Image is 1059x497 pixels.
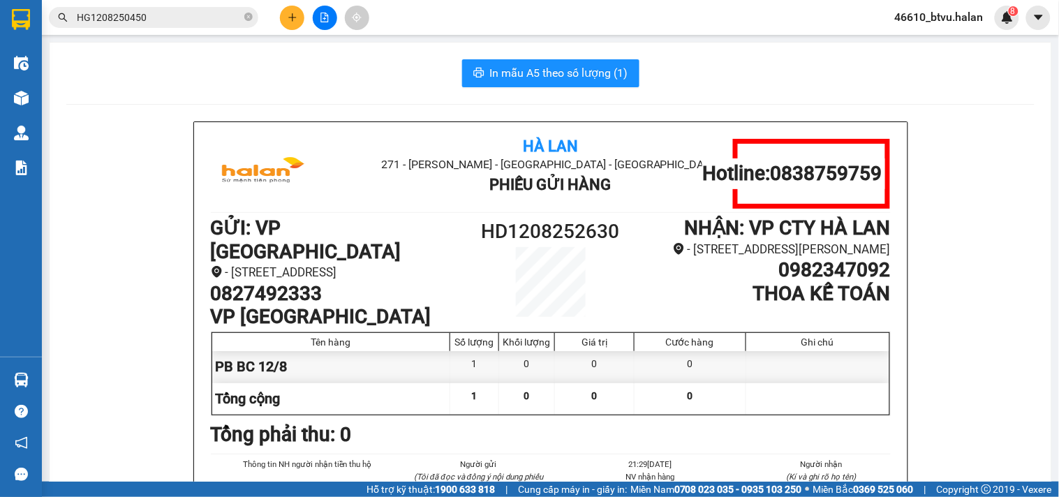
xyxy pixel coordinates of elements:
[750,336,886,348] div: Ghi chú
[216,336,447,348] div: Tên hàng
[15,468,28,481] span: message
[131,34,584,52] li: 271 - [PERSON_NAME] - [GEOGRAPHIC_DATA] - [GEOGRAPHIC_DATA]
[503,336,551,348] div: Khối lượng
[15,436,28,450] span: notification
[524,390,530,401] span: 0
[687,390,693,401] span: 0
[673,243,685,255] span: environment
[435,484,495,495] strong: 1900 633 818
[12,9,30,30] img: logo-vxr
[14,91,29,105] img: warehouse-icon
[14,126,29,140] img: warehouse-icon
[555,351,635,383] div: 0
[14,161,29,175] img: solution-icon
[523,138,578,155] b: Hà Lan
[366,482,495,497] span: Hỗ trợ kỹ thuật:
[216,390,281,407] span: Tổng cộng
[211,305,466,329] h1: VP [GEOGRAPHIC_DATA]
[1032,11,1045,24] span: caret-down
[924,482,926,497] span: |
[14,373,29,387] img: warehouse-icon
[582,458,720,470] li: 21:29[DATE]
[288,13,297,22] span: plus
[518,482,627,497] span: Cung cấp máy in - giấy in:
[244,11,253,24] span: close-circle
[813,482,914,497] span: Miền Bắc
[320,13,329,22] span: file-add
[489,176,611,193] b: Phiếu Gửi Hàng
[1009,6,1019,16] sup: 8
[635,240,890,259] li: - [STREET_ADDRESS][PERSON_NAME]
[211,282,466,306] h1: 0827492333
[211,139,316,209] img: logo.jpg
[17,95,208,142] b: GỬI : VP [GEOGRAPHIC_DATA]
[630,482,802,497] span: Miền Nam
[211,216,401,263] b: GỬI : VP [GEOGRAPHIC_DATA]
[17,17,122,87] img: logo.jpg
[702,162,882,186] h1: Hotline: 0838759759
[854,484,914,495] strong: 0369 525 060
[1011,6,1016,16] span: 8
[410,458,548,470] li: Người gửi
[635,351,746,383] div: 0
[324,156,777,173] li: 271 - [PERSON_NAME] - [GEOGRAPHIC_DATA] - [GEOGRAPHIC_DATA]
[592,390,598,401] span: 0
[212,351,451,383] div: PB BC 12/8
[345,6,369,30] button: aim
[352,13,362,22] span: aim
[505,482,508,497] span: |
[211,263,466,282] li: - [STREET_ADDRESS]
[499,351,555,383] div: 0
[638,336,741,348] div: Cước hàng
[1026,6,1051,30] button: caret-down
[582,470,720,483] li: NV nhận hàng
[472,390,477,401] span: 1
[982,484,991,494] span: copyright
[466,216,636,247] h1: HD1208252630
[685,216,891,239] b: NHẬN : VP CTY HÀ LAN
[753,458,891,470] li: Người nhận
[280,6,304,30] button: plus
[806,487,810,492] span: ⚪️
[1001,11,1014,24] img: icon-new-feature
[454,336,495,348] div: Số lượng
[211,266,223,278] span: environment
[450,351,499,383] div: 1
[635,258,890,282] h1: 0982347092
[787,472,857,482] i: (Kí và ghi rõ họ tên)
[239,458,377,470] li: Thông tin NH người nhận tiền thu hộ
[211,423,352,446] b: Tổng phải thu: 0
[674,484,802,495] strong: 0708 023 035 - 0935 103 250
[14,56,29,71] img: warehouse-icon
[313,6,337,30] button: file-add
[77,10,242,25] input: Tìm tên, số ĐT hoặc mã đơn
[473,67,484,80] span: printer
[635,282,890,306] h1: THOA KẾ TOÁN
[15,405,28,418] span: question-circle
[884,8,995,26] span: 46610_btvu.halan
[414,472,543,494] i: (Tôi đã đọc và đồng ý nội dung phiếu gửi hàng)
[558,336,630,348] div: Giá trị
[462,59,639,87] button: printerIn mẫu A5 theo số lượng (1)
[244,13,253,21] span: close-circle
[58,13,68,22] span: search
[490,64,628,82] span: In mẫu A5 theo số lượng (1)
